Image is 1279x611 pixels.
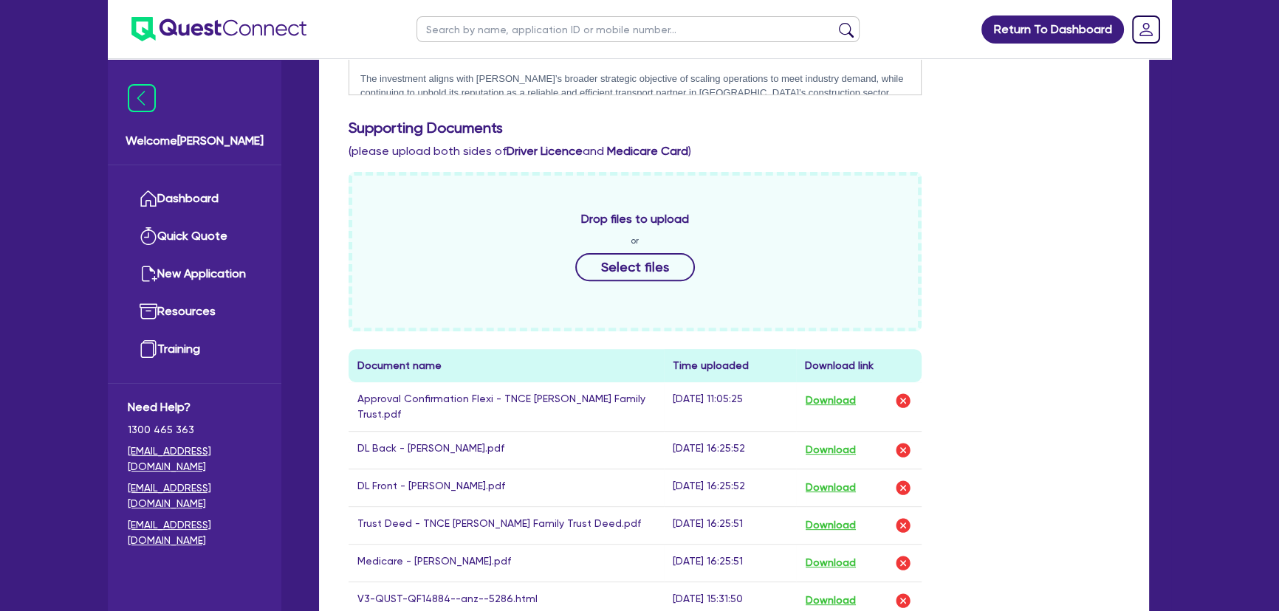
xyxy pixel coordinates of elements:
span: Drop files to upload [581,210,689,228]
td: Trust Deed - TNCE [PERSON_NAME] Family Trust Deed.pdf [349,506,664,544]
th: Time uploaded [664,349,796,382]
img: delete-icon [894,392,912,410]
button: Download [805,391,857,410]
a: Training [128,331,261,368]
a: New Application [128,255,261,293]
td: DL Back - [PERSON_NAME].pdf [349,431,664,469]
button: Download [805,441,857,460]
img: new-application [140,265,157,283]
a: Quick Quote [128,218,261,255]
th: Download link [796,349,922,382]
button: Select files [575,253,695,281]
a: Return To Dashboard [981,15,1124,44]
input: Search by name, application ID or mobile number... [416,16,860,42]
span: Need Help? [128,398,261,416]
img: delete-icon [894,441,912,459]
td: [DATE] 16:25:52 [664,431,796,469]
button: Download [805,516,857,535]
b: Medicare Card [607,144,688,158]
img: training [140,340,157,358]
img: icon-menu-close [128,84,156,112]
td: Approval Confirmation Flexi - TNCE [PERSON_NAME] Family Trust.pdf [349,382,664,432]
img: delete-icon [894,554,912,572]
td: [DATE] 16:25:51 [664,506,796,544]
a: [EMAIL_ADDRESS][DOMAIN_NAME] [128,480,261,511]
img: delete-icon [894,592,912,610]
h3: Supporting Documents [349,119,1119,137]
img: resources [140,303,157,320]
span: (please upload both sides of and ) [349,144,691,158]
button: Download [805,591,857,610]
td: DL Front - [PERSON_NAME].pdf [349,469,664,506]
a: Resources [128,293,261,331]
img: quest-connect-logo-blue [131,17,306,41]
b: Driver Licence [507,144,583,158]
img: quick-quote [140,227,157,245]
p: The investment aligns with [PERSON_NAME]’s broader strategic objective of scaling operations to m... [360,72,910,100]
img: delete-icon [894,479,912,497]
a: [EMAIL_ADDRESS][DOMAIN_NAME] [128,443,261,474]
td: Medicare - [PERSON_NAME].pdf [349,544,664,581]
td: [DATE] 16:25:51 [664,544,796,581]
th: Document name [349,349,664,382]
span: 1300 465 363 [128,422,261,438]
span: or [631,234,639,247]
td: [DATE] 11:05:25 [664,382,796,432]
a: [EMAIL_ADDRESS][DOMAIN_NAME] [128,517,261,548]
img: delete-icon [894,517,912,534]
button: Download [805,478,857,497]
span: Welcome [PERSON_NAME] [126,132,264,150]
a: Dashboard [128,180,261,218]
a: Dropdown toggle [1127,10,1165,49]
td: [DATE] 16:25:52 [664,469,796,506]
button: Download [805,553,857,573]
